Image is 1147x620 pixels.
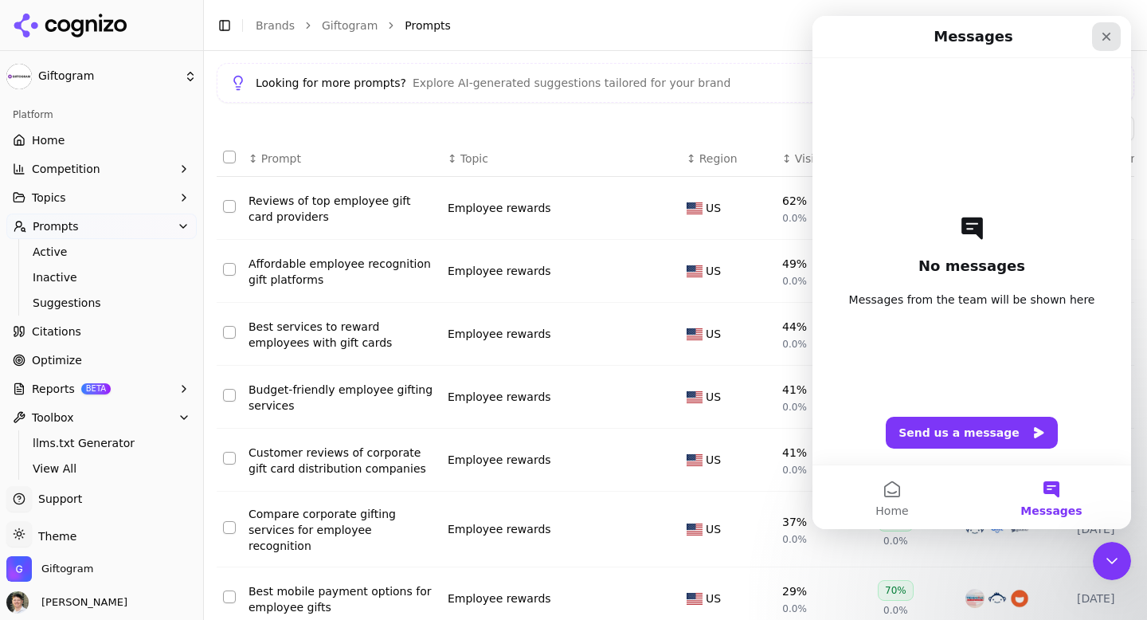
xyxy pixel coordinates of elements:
th: Region [680,141,776,177]
div: Visibility [795,151,858,167]
span: Giftogram [41,562,93,576]
div: ↕Prompt [249,151,435,167]
img: Giftogram [6,64,32,89]
button: Open organization switcher [6,556,93,582]
a: Affordable employee recognition gift platforms [249,256,435,288]
span: 0.0% [782,338,807,351]
a: Employee rewards [448,326,551,342]
span: Support [32,491,82,507]
img: US flag [687,454,703,466]
button: Competition [6,156,197,182]
a: Best services to reward employees with gift cards [249,319,435,351]
button: Select all rows [223,151,236,163]
span: US [706,263,721,279]
img: guusto [1010,520,1029,539]
div: 29% [782,583,807,599]
img: tango [1010,589,1029,608]
span: 0.0% [782,533,807,546]
button: Topics [6,185,197,210]
a: Employee rewards [448,521,551,537]
span: 0.0% [883,535,908,547]
span: View All [33,461,171,477]
span: 0.0% [883,604,908,617]
div: Employee rewards [448,591,551,606]
a: Employee rewards [448,263,551,279]
span: Reports [32,381,75,397]
img: tremendous [965,589,985,608]
span: US [706,521,721,537]
img: US flag [687,265,703,277]
button: Prompts [6,214,197,239]
span: Looking for more prompts? [256,75,406,91]
img: US flag [687,593,703,605]
span: US [706,389,721,405]
span: Topics [32,190,66,206]
span: [PERSON_NAME] [35,595,127,610]
img: xoxoday [988,520,1007,539]
button: Select row 1 [223,200,236,213]
span: US [706,200,721,216]
button: Select row 6 [223,521,236,534]
span: US [706,452,721,468]
span: Optimize [32,352,82,368]
a: Budget-friendly employee gifting services [249,382,435,414]
span: 0.0% [782,464,807,477]
span: Topic [460,151,488,167]
a: Employee rewards [448,452,551,468]
span: Toolbox [32,410,74,426]
a: Employee rewards [448,389,551,405]
button: Select row 2 [223,263,236,276]
span: Inactive [33,269,171,285]
a: Customer reviews of corporate gift card distribution companies [249,445,435,477]
span: 0.0% [782,212,807,225]
span: US [706,591,721,606]
a: Best mobile payment options for employee gifts [249,583,435,615]
div: ↕Region [687,151,769,167]
div: 37% [782,514,807,530]
a: llms.txt Generator [26,432,178,454]
img: Jeff Gray [6,591,29,614]
span: 0.0% [782,602,807,615]
span: Region [699,151,738,167]
div: 41% [782,445,807,461]
div: 41% [782,382,807,398]
span: US [706,326,721,342]
iframe: Intercom live chat [812,16,1131,529]
a: Brands [256,19,295,32]
img: snappy [988,589,1007,608]
button: Toolbox [6,405,197,430]
a: Inactive [26,266,178,288]
div: 70% [878,580,914,601]
span: Giftogram [38,69,178,84]
img: US flag [687,391,703,403]
a: Active [26,241,178,263]
th: Prompt [242,141,441,177]
span: Active [33,244,171,260]
div: 49% [782,256,807,272]
button: Select row 4 [223,389,236,402]
a: Citations [6,319,197,344]
a: Optimize [6,347,197,373]
img: US flag [687,202,703,214]
img: Giftogram [6,556,32,582]
span: Prompts [33,218,79,234]
span: Home [32,132,65,148]
a: Home [6,128,197,153]
div: Platform [6,102,197,128]
button: ReportsBETA [6,376,197,402]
